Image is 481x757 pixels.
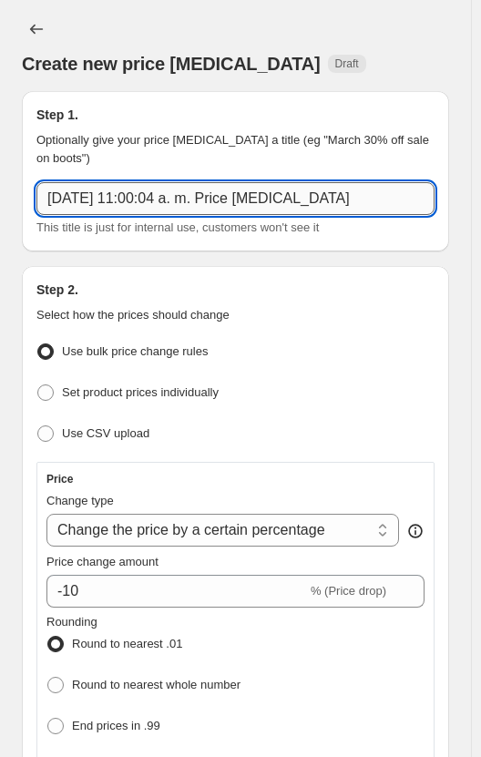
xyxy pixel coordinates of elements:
[46,472,73,486] h3: Price
[62,385,219,399] span: Set product prices individually
[406,522,425,540] div: help
[46,494,114,507] span: Change type
[36,281,435,299] h2: Step 2.
[62,344,208,358] span: Use bulk price change rules
[62,426,149,440] span: Use CSV upload
[36,220,319,234] span: This title is just for internal use, customers won't see it
[36,182,435,215] input: 30% off holiday sale
[36,131,435,168] p: Optionally give your price [MEDICAL_DATA] a title (eg "March 30% off sale on boots")
[22,54,321,74] span: Create new price [MEDICAL_DATA]
[46,615,97,629] span: Rounding
[335,56,359,71] span: Draft
[22,15,51,44] button: Price change jobs
[72,678,240,691] span: Round to nearest whole number
[311,584,386,598] span: % (Price drop)
[36,106,435,124] h2: Step 1.
[72,637,182,650] span: Round to nearest .01
[46,555,159,568] span: Price change amount
[36,306,435,324] p: Select how the prices should change
[72,719,160,732] span: End prices in .99
[46,575,307,608] input: -15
